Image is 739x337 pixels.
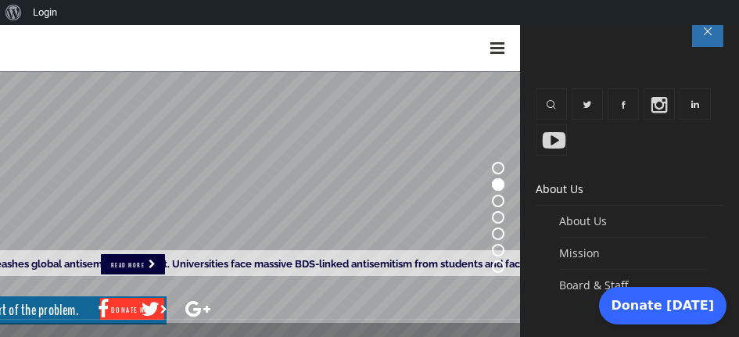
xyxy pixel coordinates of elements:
a: Mission [559,238,708,270]
span: Mission [559,246,600,260]
a: About Us [559,206,708,238]
a: Board & Staff [559,270,708,302]
a: READ MORE [101,254,165,274]
span: Board & Staff [559,278,628,292]
span: About Us [559,213,607,228]
span: About Us [536,181,583,196]
a: About Us [536,174,723,206]
a: DONATE NOW [100,298,164,320]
